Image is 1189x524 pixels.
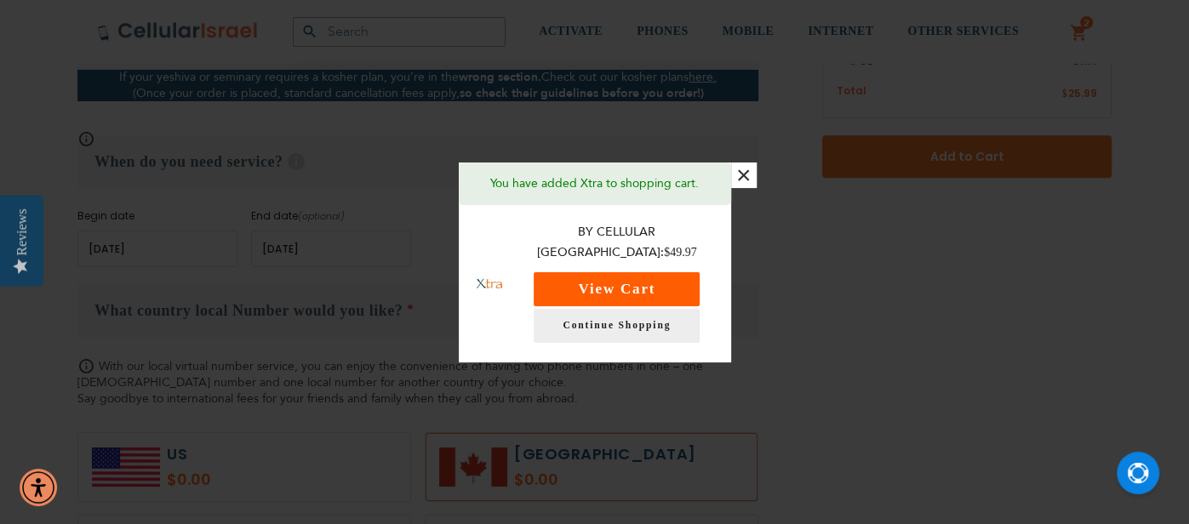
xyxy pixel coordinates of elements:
[472,175,718,192] p: You have added Xtra to shopping cart.
[664,246,697,259] span: $49.97
[731,162,757,188] button: ×
[20,469,57,506] div: Accessibility Menu
[520,222,714,264] p: By Cellular [GEOGRAPHIC_DATA]:
[14,208,30,255] div: Reviews
[534,272,700,306] button: View Cart
[534,309,700,343] a: Continue Shopping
